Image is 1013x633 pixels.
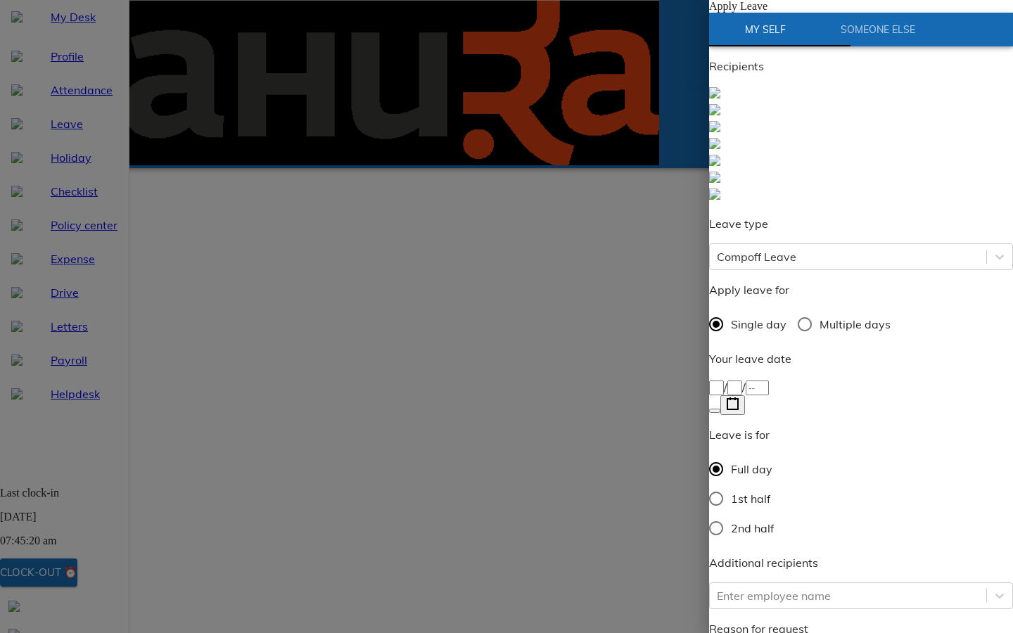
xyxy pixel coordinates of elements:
[709,105,720,117] img: defaultEmp.0e2b4d71.svg
[709,156,720,167] img: defaultEmp.0e2b4d71.svg
[709,122,720,134] img: defaultEmp.0e2b4d71.svg
[709,87,1013,104] a: Shweta Rao
[709,60,764,75] span: Recipients
[717,589,831,606] div: Enter employee name
[717,250,796,267] div: Compoff Leave
[830,23,926,40] span: Someone Else
[731,492,770,509] span: 1st half
[709,428,785,445] p: Leave is for
[709,353,791,367] span: Your leave date
[709,138,1013,155] a: Ritvik Lukose
[709,556,1013,573] p: Additional recipients
[709,190,720,201] img: defaultEmp.0e2b4d71.svg
[731,317,786,334] span: Single day
[709,188,1013,205] a: sumHR admin
[709,89,720,100] img: defaultEmp.0e2b4d71.svg
[727,382,742,397] input: --
[709,284,789,298] span: Apply leave for
[709,173,720,184] img: defaultEmp.0e2b4d71.svg
[709,121,1013,138] a: Karl Fernandes
[724,381,727,395] span: /
[709,172,1013,188] a: Lee Ignatius
[709,104,1013,121] a: Harinath Prajapati
[731,521,774,538] span: 2nd half
[742,381,746,395] span: /
[709,139,720,151] img: defaultEmp.0e2b4d71.svg
[820,317,891,334] span: Multiple days
[718,23,813,40] span: My Self
[746,382,769,397] input: ----
[709,217,1013,234] p: Leave type
[709,155,1013,172] a: Deepta Vivek
[731,462,772,479] span: Full day
[709,456,785,544] div: Gender
[720,1,779,13] span: Apply Leave
[709,382,724,397] input: --
[709,311,1013,340] div: daytype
